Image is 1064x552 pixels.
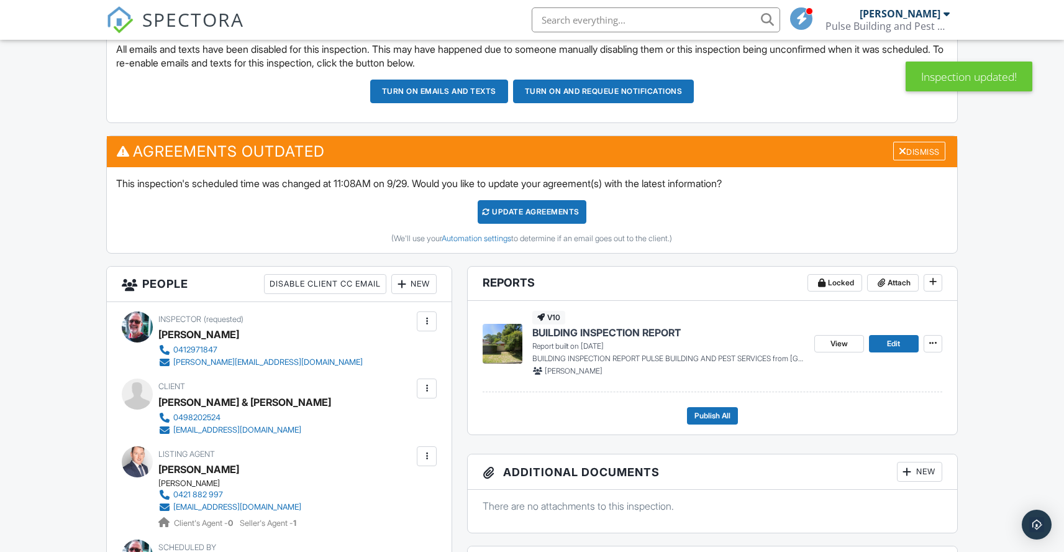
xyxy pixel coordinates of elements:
[825,20,950,32] div: Pulse Building and Pest Services
[173,413,221,423] div: 0498202524
[116,42,947,70] p: All emails and texts have been disabled for this inspection. This may have happened due to someon...
[158,382,185,391] span: Client
[107,136,957,167] h3: Agreements Outdated
[513,80,694,103] button: Turn on and Requeue Notifications
[228,518,233,528] strong: 0
[483,499,942,513] p: There are no attachments to this inspection.
[204,315,243,324] span: (requested)
[893,142,945,161] div: Dismiss
[370,80,508,103] button: Turn on emails and texts
[158,325,239,344] div: [PERSON_NAME]
[264,274,386,294] div: Disable Client CC Email
[468,454,957,490] h3: Additional Documents
[158,501,301,513] a: [EMAIL_ADDRESS][DOMAIN_NAME]
[173,345,217,355] div: 0412971847
[158,424,321,436] a: [EMAIL_ADDRESS][DOMAIN_NAME]
[174,518,235,528] span: Client's Agent -
[158,449,215,459] span: Listing Agent
[158,315,201,324] span: Inspector
[293,518,296,528] strong: 1
[478,200,586,224] div: Update Agreements
[158,393,331,412] div: [PERSON_NAME] & [PERSON_NAME]
[158,543,216,552] span: Scheduled By
[532,7,780,32] input: Search everything...
[860,7,940,20] div: [PERSON_NAME]
[173,490,223,500] div: 0421 882 997
[173,502,301,512] div: [EMAIL_ADDRESS][DOMAIN_NAME]
[107,267,452,302] h3: People
[173,357,363,367] div: [PERSON_NAME][EMAIL_ADDRESS][DOMAIN_NAME]
[158,412,321,424] a: 0498202524
[158,356,363,369] a: [PERSON_NAME][EMAIL_ADDRESS][DOMAIN_NAME]
[240,518,296,528] span: Seller's Agent -
[1022,510,1052,540] div: Open Intercom Messenger
[906,62,1032,91] div: Inspection updated!
[158,479,311,489] div: [PERSON_NAME]
[116,234,947,244] div: (We'll use your to determine if an email goes out to the client.)
[142,6,244,32] span: SPECTORA
[106,6,134,34] img: The Best Home Inspection Software - Spectora
[173,425,301,435] div: [EMAIL_ADDRESS][DOMAIN_NAME]
[158,344,363,356] a: 0412971847
[442,234,511,243] a: Automation settings
[897,462,942,482] div: New
[106,17,244,43] a: SPECTORA
[158,460,239,479] a: [PERSON_NAME]
[391,274,437,294] div: New
[107,167,957,253] div: This inspection's scheduled time was changed at 11:08AM on 9/29. Would you like to update your ag...
[158,489,301,501] a: 0421 882 997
